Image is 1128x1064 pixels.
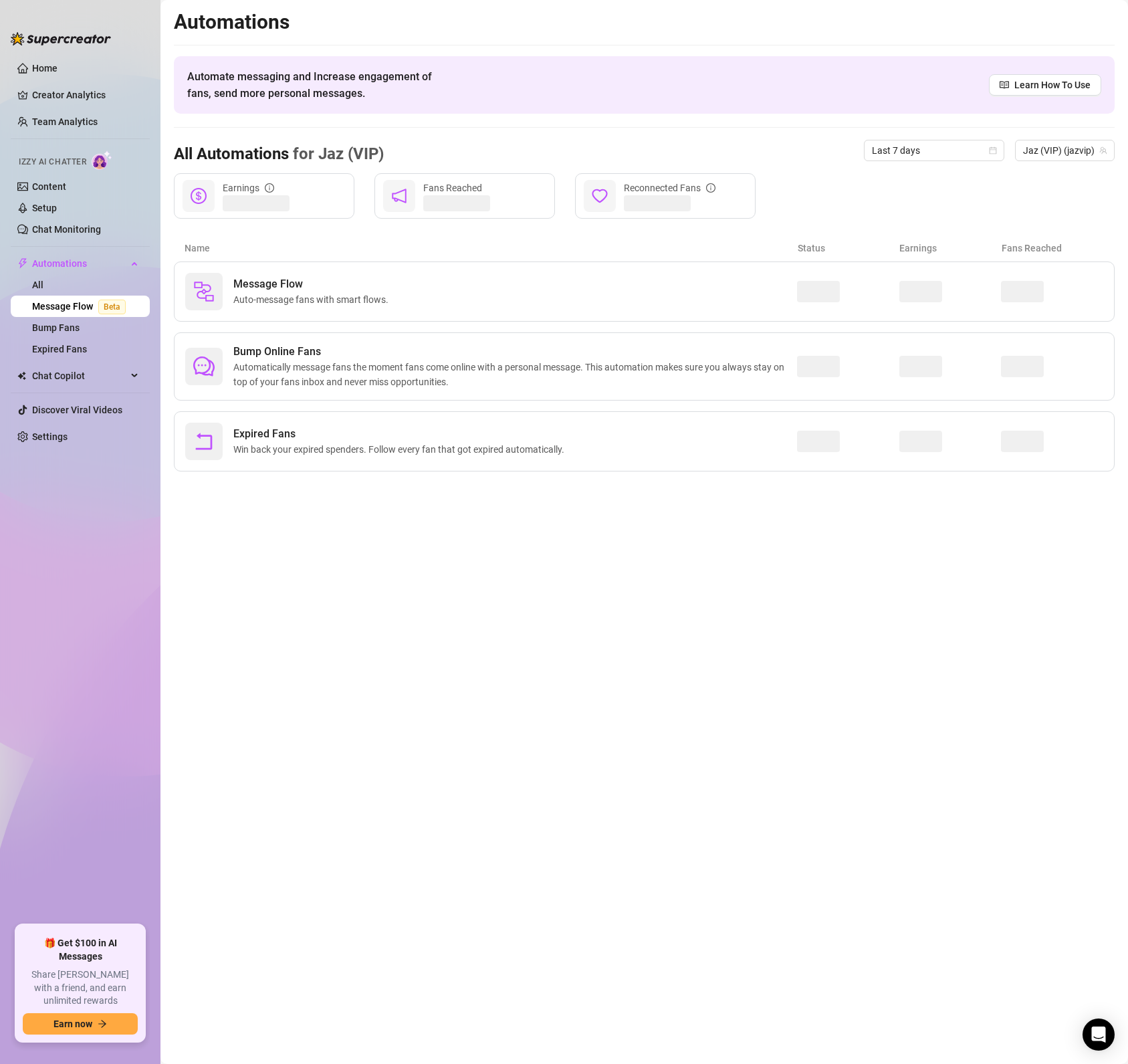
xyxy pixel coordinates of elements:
span: Izzy AI Chatter [19,156,86,169]
span: comment [193,356,215,377]
span: Earn now [53,1019,92,1029]
span: info-circle [706,183,715,193]
span: 🎁 Get $100 in AI Messages [23,937,138,963]
a: Discover Viral Videos [32,405,122,415]
a: Creator Analytics [32,84,139,106]
span: thunderbolt [17,258,28,269]
span: arrow-right [98,1019,107,1029]
h3: All Automations [174,144,384,165]
span: team [1099,146,1107,154]
h2: Automations [174,9,1115,35]
span: Beta [98,300,126,314]
span: Learn How To Use [1014,78,1091,92]
span: Share [PERSON_NAME] with a friend, and earn unlimited rewards [23,968,138,1008]
span: Win back your expired spenders. Follow every fan that got expired automatically. [233,442,570,457]
span: Fans Reached [423,183,482,193]
span: Bump Online Fans [233,344,797,360]
span: Automate messaging and Increase engagement of fans, send more personal messages. [187,68,445,102]
span: Last 7 days [872,140,996,161]
span: heart [592,188,608,204]
a: Team Analytics [32,116,98,127]
span: Automations [32,253,127,274]
a: Home [32,63,58,74]
a: All [32,280,43,290]
article: Fans Reached [1002,241,1104,255]
a: Learn How To Use [989,74,1101,96]
article: Earnings [899,241,1002,255]
span: read [1000,80,1009,90]
div: Open Intercom Messenger [1083,1019,1115,1051]
span: dollar [191,188,207,204]
span: rollback [193,431,215,452]
img: svg%3e [193,281,215,302]
span: Automatically message fans the moment fans come online with a personal message. This automation m... [233,360,797,389]
a: Content [32,181,66,192]
span: for Jaz (VIP) [289,144,384,163]
div: Earnings [223,181,274,195]
article: Name [185,241,798,255]
a: Expired Fans [32,344,87,354]
span: calendar [989,146,997,154]
article: Status [798,241,900,255]
span: Message Flow [233,276,394,292]
a: Chat Monitoring [32,224,101,235]
a: Message FlowBeta [32,301,131,312]
span: Jaz (VIP) (jazvip) [1023,140,1107,161]
div: Reconnected Fans [624,181,715,195]
span: Chat Copilot [32,365,127,387]
img: logo-BBDzfeDw.svg [11,32,111,45]
span: notification [391,188,407,204]
span: Auto-message fans with smart flows. [233,292,394,307]
span: Expired Fans [233,426,570,442]
img: AI Chatter [92,150,112,170]
a: Bump Fans [32,322,80,333]
img: Chat Copilot [17,371,26,381]
button: Earn nowarrow-right [23,1013,138,1035]
a: Setup [32,203,57,213]
a: Settings [32,431,68,442]
span: info-circle [265,183,274,193]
